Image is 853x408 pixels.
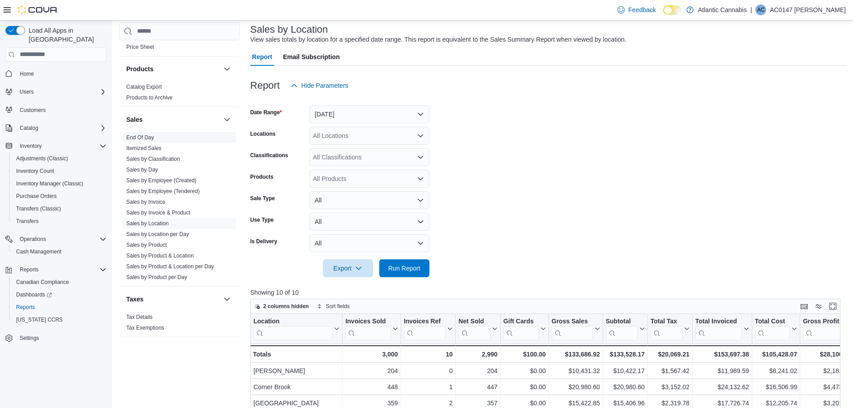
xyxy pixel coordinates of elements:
a: Dashboards [13,289,56,300]
span: Catalog [16,123,107,133]
h3: Products [126,64,154,73]
div: Subtotal [606,317,638,340]
a: Cash Management [13,246,65,257]
span: Cash Management [13,246,107,257]
span: Sales by Employee (Tendered) [126,188,200,195]
div: Total Tax [651,317,682,326]
span: Customers [16,104,107,116]
div: $133,686.92 [552,349,600,360]
a: Sales by Day [126,167,158,173]
button: Net Sold [459,317,497,340]
div: $3,152.02 [651,382,690,392]
a: Purchase Orders [13,191,60,202]
div: $1,567.42 [651,365,690,376]
span: Transfers (Classic) [13,203,107,214]
span: Sales by Location [126,220,169,227]
button: Gross Sales [552,317,600,340]
a: Transfers (Classic) [13,203,64,214]
button: 2 columns hidden [251,301,313,312]
span: Dashboards [13,289,107,300]
div: $20,069.21 [651,349,690,360]
div: Total Invoiced [695,317,742,326]
button: Catalog [16,123,42,133]
button: Invoices Sold [345,317,398,340]
span: Inventory Count [16,167,54,175]
div: Corner Brook [253,382,339,392]
div: $105,428.07 [755,349,797,360]
div: Gross Sales [552,317,593,340]
button: Transfers (Classic) [9,202,110,215]
span: Canadian Compliance [16,279,69,286]
span: Sales by Product per Day [126,274,187,281]
div: 204 [459,365,497,376]
a: Catalog Export [126,84,162,90]
div: Taxes [119,312,240,337]
a: Inventory Manager (Classic) [13,178,87,189]
div: Gift Card Sales [503,317,539,340]
span: Operations [20,236,46,243]
a: Sales by Invoice & Product [126,210,190,216]
button: Transfers [9,215,110,228]
span: Hide Parameters [301,81,348,90]
a: Settings [16,333,43,344]
button: [DATE] [309,105,429,123]
div: $28,100.10 [803,349,851,360]
span: Sales by Product & Location per Day [126,263,214,270]
button: Keyboard shortcuts [799,301,810,312]
span: Purchase Orders [16,193,57,200]
a: Sales by Employee (Created) [126,177,197,184]
div: $20,980.60 [606,382,645,392]
div: Totals [253,349,339,360]
span: Tax Details [126,314,153,321]
button: Reports [16,264,42,275]
span: Settings [20,335,39,342]
span: Reports [16,304,35,311]
div: [PERSON_NAME] [253,365,339,376]
span: Canadian Compliance [13,277,107,288]
h3: Sales [126,115,143,124]
div: Sales [119,132,240,286]
div: Gross Sales [552,317,593,326]
a: Dashboards [9,288,110,301]
button: Canadian Compliance [9,276,110,288]
button: Run Report [379,259,429,277]
span: AC [757,4,765,15]
span: Home [20,70,34,77]
p: AC0147 [PERSON_NAME] [770,4,846,15]
button: Catalog [2,122,110,134]
button: Adjustments (Classic) [9,152,110,165]
div: Gift Cards [503,317,539,326]
div: Total Invoiced [695,317,742,340]
div: 3,000 [345,349,398,360]
button: Settings [2,331,110,344]
button: All [309,213,429,231]
a: Sales by Classification [126,156,180,162]
span: Dashboards [16,291,52,298]
h3: Report [250,80,280,91]
button: Users [2,86,110,98]
div: 447 [459,382,497,392]
button: Gross Profit [803,317,851,340]
div: Total Tax [651,317,682,340]
span: Inventory Manager (Classic) [16,180,83,187]
span: Run Report [388,264,420,273]
div: Invoices Ref [403,317,445,326]
div: $24,132.62 [695,382,749,392]
button: Total Tax [651,317,690,340]
span: Reports [16,264,107,275]
label: Is Delivery [250,238,277,245]
span: Adjustments (Classic) [13,153,107,164]
span: Users [20,88,34,95]
div: Location [253,317,332,340]
label: Classifications [250,152,288,159]
div: $16,506.99 [755,382,797,392]
div: $10,431.32 [552,365,600,376]
a: Sales by Location per Day [126,231,189,237]
span: Inventory Count [13,166,107,176]
div: Pricing [119,42,240,56]
div: Invoices Ref [403,317,445,340]
label: Use Type [250,216,274,223]
span: Feedback [628,5,656,14]
span: Products to Archive [126,94,172,101]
